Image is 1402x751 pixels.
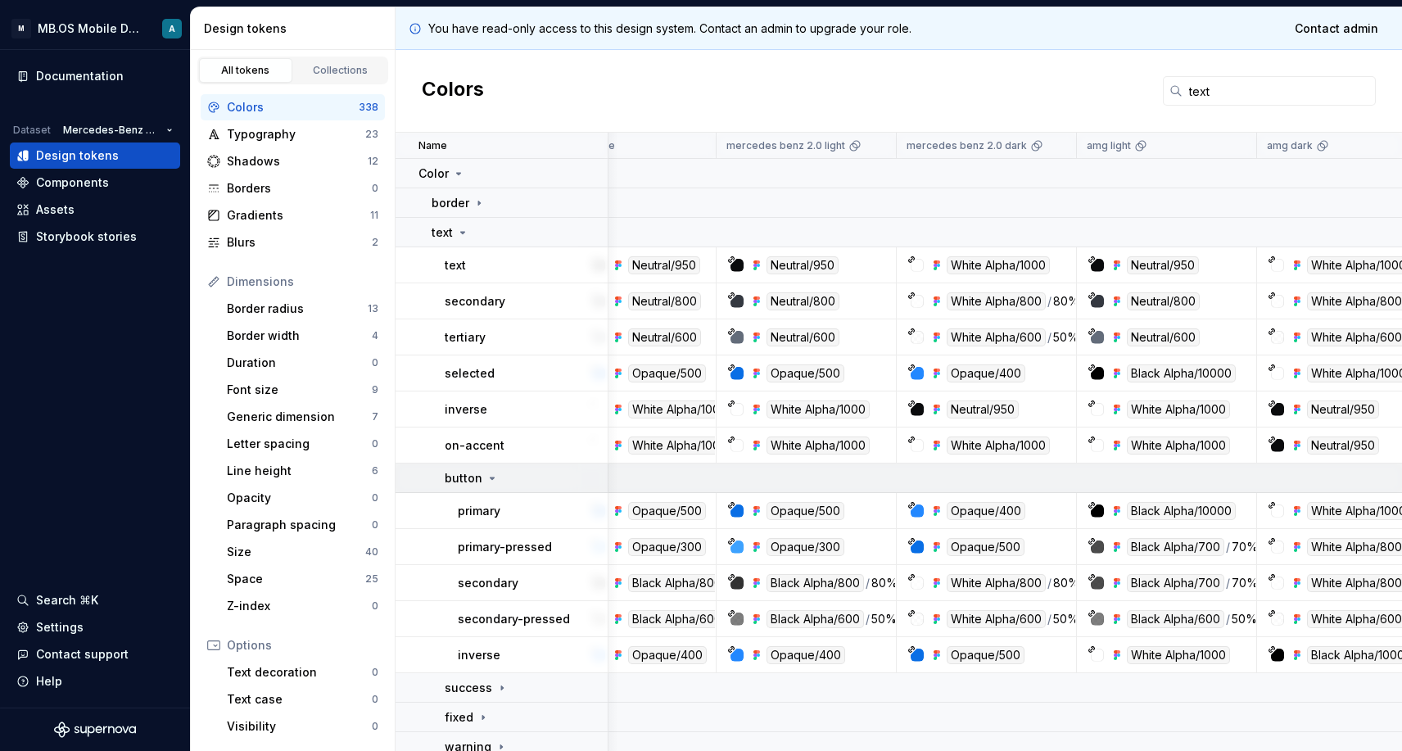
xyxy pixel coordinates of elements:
p: Name [418,139,447,152]
a: Storybook stories [10,224,180,250]
div: Neutral/950 [767,256,839,274]
div: Z-index [227,598,372,614]
p: mercedes benz 2.0 light [726,139,845,152]
a: Assets [10,197,180,223]
div: White Alpha/1000 [1127,400,1230,418]
div: Black Alpha/700 [1127,538,1224,556]
a: Duration0 [220,350,385,376]
a: Size40 [220,539,385,565]
div: White Alpha/800 [947,292,1046,310]
a: Blurs2 [201,229,385,256]
div: Opaque/500 [767,502,844,520]
div: 0 [372,599,378,613]
div: Dataset [13,124,51,137]
div: 0 [372,356,378,369]
div: 50% [1053,328,1079,346]
div: 0 [372,518,378,532]
a: Design tokens [10,143,180,169]
p: fixed [445,709,473,726]
div: / [1047,328,1051,346]
div: White Alpha/1000 [767,437,870,455]
div: Neutral/950 [1307,437,1379,455]
div: Contact support [36,646,129,663]
div: Settings [36,619,84,636]
span: Contact admin [1295,20,1378,37]
div: 70% [1232,538,1258,556]
p: inverse [445,401,487,418]
div: Typography [227,126,365,143]
div: Neutral/950 [1127,256,1199,274]
h2: Colors [422,76,484,106]
a: Text case0 [220,686,385,713]
div: 0 [372,182,378,195]
div: White Alpha/1000 [947,256,1050,274]
span: Mercedes-Benz 2.0 [63,124,160,137]
a: Z-index0 [220,593,385,619]
div: Border radius [227,301,368,317]
div: / [1047,610,1051,628]
div: Opaque/500 [767,364,844,382]
div: 0 [372,693,378,706]
div: Black Alpha/600 [628,610,726,628]
div: 0 [372,666,378,679]
div: 25 [365,572,378,586]
a: Border width4 [220,323,385,349]
div: Visibility [227,718,372,735]
div: Opaque/300 [767,538,844,556]
a: Contact admin [1284,14,1389,43]
div: A [169,22,175,35]
div: Opaque/400 [767,646,845,664]
a: Shadows12 [201,148,385,174]
div: White Alpha/1000 [628,437,731,455]
div: Neutral/950 [947,400,1019,418]
a: Opacity0 [220,485,385,511]
p: amg dark [1267,139,1313,152]
div: Options [227,637,378,654]
p: text [432,224,453,241]
p: amg light [1087,139,1131,152]
button: Search ⌘K [10,587,180,613]
div: Black Alpha/800 [628,574,726,592]
p: secondary [458,575,518,591]
div: / [1047,574,1051,592]
p: primary-pressed [458,539,552,555]
a: Generic dimension7 [220,404,385,430]
div: Paragraph spacing [227,517,372,533]
div: / [866,610,870,628]
div: / [1226,538,1230,556]
div: White Alpha/600 [947,328,1046,346]
div: / [1047,292,1051,310]
div: Design tokens [36,147,119,164]
a: Space25 [220,566,385,592]
div: Border width [227,328,372,344]
div: Neutral/950 [1307,400,1379,418]
a: Font size9 [220,377,385,403]
div: Design tokens [204,20,388,37]
div: Black Alpha/10000 [1127,502,1236,520]
div: Black Alpha/800 [767,574,864,592]
p: secondary-pressed [458,611,570,627]
div: Neutral/600 [767,328,839,346]
a: Typography23 [201,121,385,147]
div: Black Alpha/10000 [1127,364,1236,382]
div: 0 [372,720,378,733]
div: 70% [1232,574,1258,592]
div: 40 [365,545,378,559]
div: White Alpha/1000 [628,400,731,418]
a: Letter spacing0 [220,431,385,457]
div: Opaque/300 [628,538,706,556]
div: 11 [370,209,378,222]
svg: Supernova Logo [54,722,136,738]
div: M [11,19,31,38]
div: Dimensions [227,274,378,290]
p: border [432,195,469,211]
div: Blurs [227,234,372,251]
a: Components [10,170,180,196]
div: Text decoration [227,664,372,681]
div: 6 [372,464,378,477]
div: 23 [365,128,378,141]
a: Documentation [10,63,180,89]
div: Assets [36,201,75,218]
div: Opaque/500 [628,502,706,520]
